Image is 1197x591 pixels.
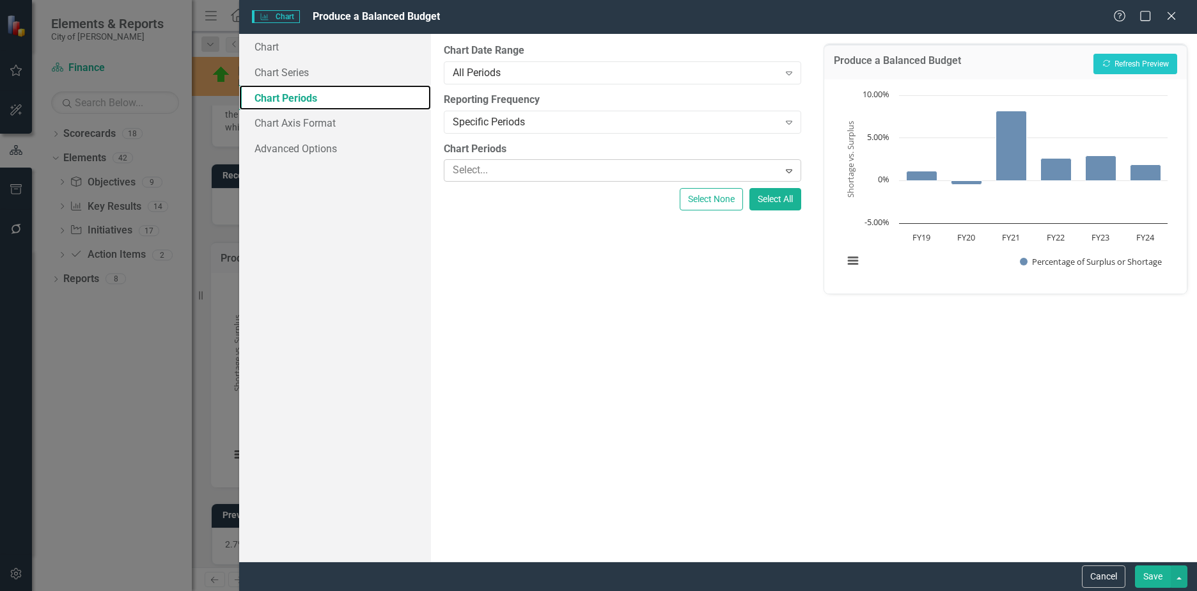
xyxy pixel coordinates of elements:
[239,34,431,59] a: Chart
[680,188,743,210] button: Select None
[444,43,801,58] label: Chart Date Range
[453,65,779,80] div: All Periods
[313,10,440,22] span: Produce a Balanced Budget
[906,171,937,180] path: FY19, 1.09634986. Percentage of Surplus or Shortage.
[864,216,889,228] text: -5.00%
[912,232,930,243] text: FY19
[837,89,1174,281] svg: Interactive chart
[444,93,801,107] label: Reporting Frequency
[844,252,862,270] button: View chart menu, Chart
[239,110,431,136] a: Chart Axis Format
[951,180,982,184] path: FY20, -0.44108927. Percentage of Surplus or Shortage.
[845,121,856,198] text: Shortage vs. Surplus
[1047,232,1065,243] text: FY22
[1040,158,1071,180] path: FY22, 2.60251224. Percentage of Surplus or Shortage.
[1020,256,1162,267] button: Show Percentage of Surplus or Shortage
[878,173,889,185] text: 0%
[834,55,961,70] h3: Produce a Balanced Budget
[239,59,431,85] a: Chart Series
[1093,54,1177,74] button: Refresh Preview
[1082,565,1125,588] button: Cancel
[239,136,431,161] a: Advanced Options
[1091,232,1109,243] text: FY23
[1002,232,1020,243] text: FY21
[749,188,801,210] button: Select All
[957,232,975,243] text: FY20
[863,88,889,100] text: 10.00%
[996,111,1026,180] path: FY21, 8.18093858. Percentage of Surplus or Shortage.
[1085,155,1116,180] path: FY23, 2.88082941. Percentage of Surplus or Shortage.
[1130,164,1161,180] path: FY24, 1.82928366. Percentage of Surplus or Shortage.
[453,114,779,129] div: Specific Periods
[837,89,1174,281] div: Chart. Highcharts interactive chart.
[252,10,299,23] span: Chart
[867,131,889,143] text: 5.00%
[1135,565,1171,588] button: Save
[1136,232,1155,243] text: FY24
[239,85,431,111] a: Chart Periods
[444,142,801,157] label: Chart Periods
